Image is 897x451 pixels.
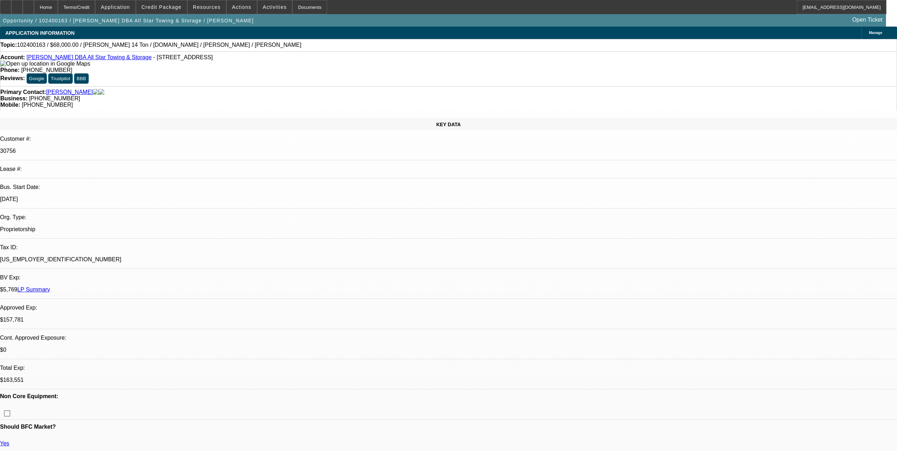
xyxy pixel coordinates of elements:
span: - [STREET_ADDRESS] [153,54,213,60]
strong: Business: [0,95,27,101]
button: Resources [188,0,226,14]
a: Open Ticket [849,14,885,26]
strong: Primary Contact: [0,89,46,95]
a: LP Summary [17,286,50,293]
strong: Reviews: [0,75,25,81]
span: Application [101,4,130,10]
button: Activities [258,0,292,14]
a: [PERSON_NAME] DBA All Star Towing & Storage [27,54,152,60]
span: Resources [193,4,221,10]
button: Actions [227,0,257,14]
a: [PERSON_NAME] [46,89,93,95]
strong: Mobile: [0,102,20,108]
img: Open up location in Google Maps [0,61,90,67]
img: facebook-icon.png [93,89,99,95]
strong: Account: [0,54,25,60]
span: Credit Package [142,4,182,10]
a: View Google Maps [0,61,90,67]
img: linkedin-icon.png [99,89,104,95]
span: Opportunity / 102400163 / [PERSON_NAME] DBA All Star Towing & Storage / [PERSON_NAME] [3,18,254,23]
span: Activities [263,4,287,10]
span: [PHONE_NUMBER] [21,67,72,73]
strong: Topic: [0,42,17,48]
span: 102400163 / $68,000.00 / [PERSON_NAME] 14 Ton / [DOMAIN_NAME] / [PERSON_NAME] / [PERSON_NAME] [17,42,301,48]
strong: Phone: [0,67,20,73]
span: Manage [869,31,882,35]
button: Credit Package [136,0,187,14]
span: APPLICATION INFORMATION [5,30,74,36]
span: [PHONE_NUMBER] [29,95,80,101]
button: BBB [74,73,89,84]
button: Application [95,0,135,14]
button: Trustpilot [48,73,72,84]
button: Google [27,73,47,84]
span: KEY DATA [436,122,461,127]
span: [PHONE_NUMBER] [22,102,73,108]
span: Actions [232,4,251,10]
